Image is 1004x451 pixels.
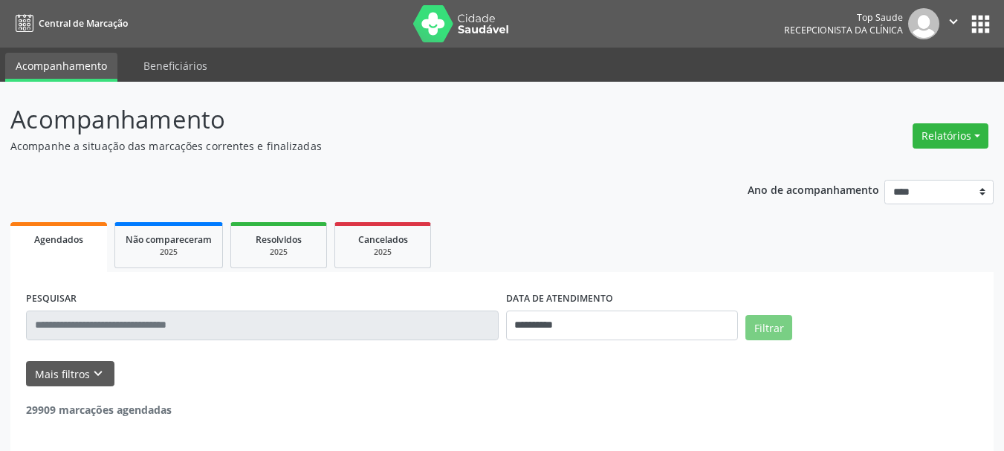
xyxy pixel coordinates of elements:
a: Acompanhamento [5,53,117,82]
button: Mais filtroskeyboard_arrow_down [26,361,114,387]
label: DATA DE ATENDIMENTO [506,288,613,311]
p: Acompanhamento [10,101,699,138]
div: Top Saude [784,11,903,24]
p: Ano de acompanhamento [748,180,879,198]
span: Central de Marcação [39,17,128,30]
strong: 29909 marcações agendadas [26,403,172,417]
button: Relatórios [913,123,988,149]
i:  [945,13,962,30]
label: PESQUISAR [26,288,77,311]
div: 2025 [126,247,212,258]
button:  [939,8,968,39]
button: apps [968,11,994,37]
div: 2025 [242,247,316,258]
div: 2025 [346,247,420,258]
p: Acompanhe a situação das marcações correntes e finalizadas [10,138,699,154]
button: Filtrar [745,315,792,340]
a: Central de Marcação [10,11,128,36]
a: Beneficiários [133,53,218,79]
i: keyboard_arrow_down [90,366,106,382]
span: Recepcionista da clínica [784,24,903,36]
span: Resolvidos [256,233,302,246]
span: Cancelados [358,233,408,246]
img: img [908,8,939,39]
span: Agendados [34,233,83,246]
span: Não compareceram [126,233,212,246]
